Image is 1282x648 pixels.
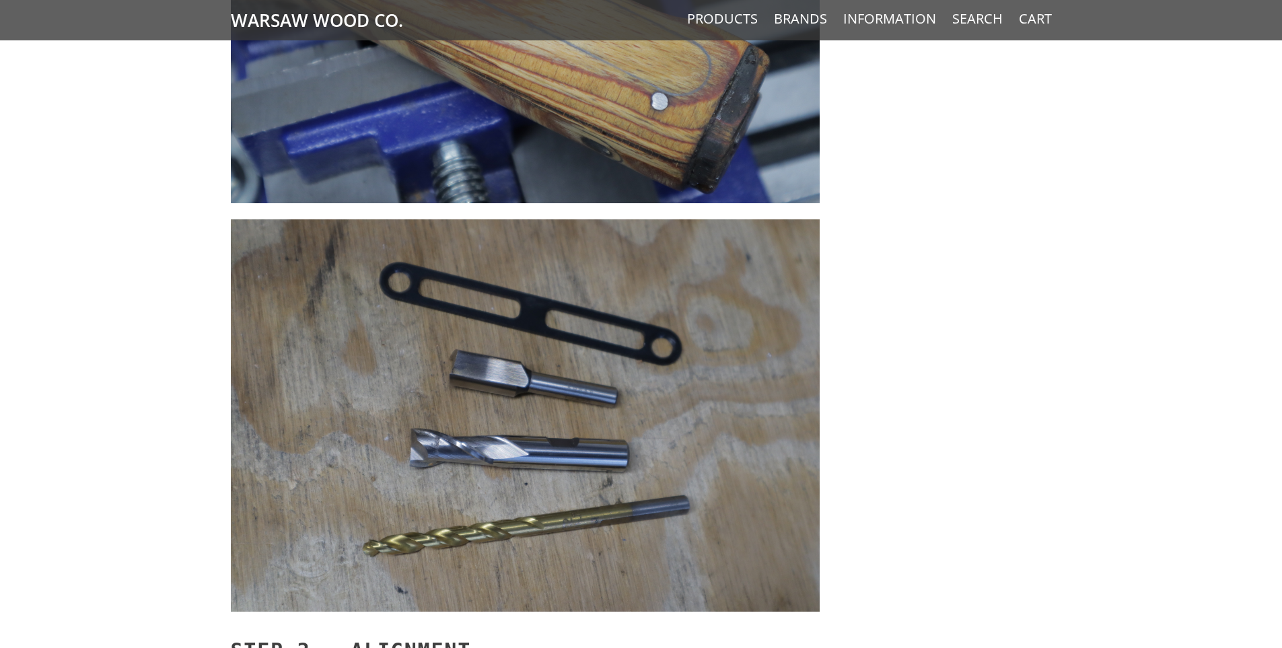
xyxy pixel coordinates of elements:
a: Search [952,10,1003,28]
a: Cart [1019,10,1052,28]
a: Products [687,10,758,28]
img: img-3406.jpg [231,219,820,612]
a: Brands [774,10,827,28]
a: Information [843,10,936,28]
